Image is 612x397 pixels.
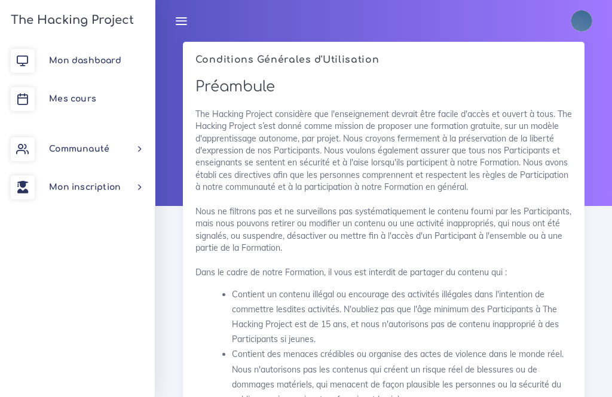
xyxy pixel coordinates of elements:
span: Mon inscription [49,183,121,192]
span: Mes cours [49,94,96,103]
p: The Hacking Project considère que l'enseignement devrait être facile d'accès et ouvert à tous. Th... [195,108,572,193]
h2: Préambule [195,78,572,96]
p: Dans le cadre de notre Formation, il vous est interdit de partager du contenu qui : [195,266,572,278]
img: cvd0yztjjtpd28vxdjmb.jpg [571,10,592,32]
h5: Conditions Générales d'Utilisation [195,54,572,66]
h3: The Hacking Project [7,14,134,27]
span: Mon dashboard [49,56,121,65]
p: Nous ne filtrons pas et ne surveillons pas systématiquement le contenu fourni par les Participant... [195,205,572,254]
li: Contient un contenu illégal ou encourage des activités illégales dans l'intention de commettre le... [232,287,572,347]
span: Communauté [49,144,109,153]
